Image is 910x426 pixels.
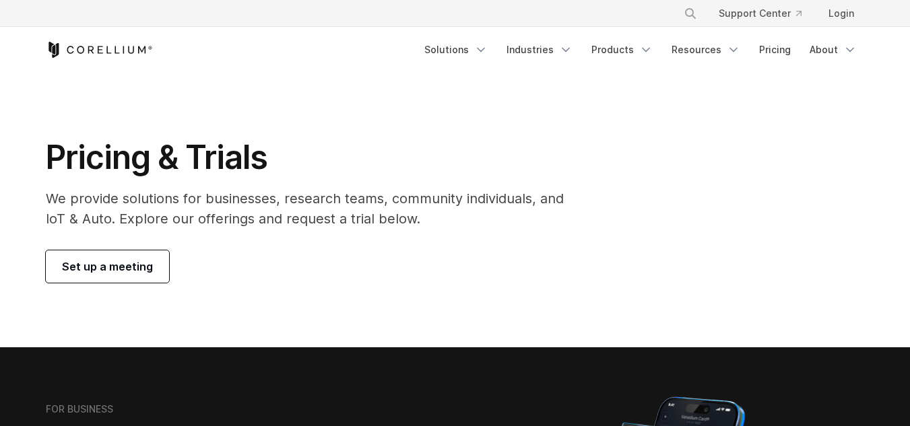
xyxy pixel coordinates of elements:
[583,38,661,62] a: Products
[46,250,169,283] a: Set up a meeting
[62,258,153,275] span: Set up a meeting
[46,137,583,178] h1: Pricing & Trials
[708,1,812,26] a: Support Center
[802,38,865,62] a: About
[416,38,496,62] a: Solutions
[751,38,799,62] a: Pricing
[46,42,153,58] a: Corellium Home
[668,1,865,26] div: Navigation Menu
[498,38,581,62] a: Industries
[678,1,703,26] button: Search
[663,38,748,62] a: Resources
[818,1,865,26] a: Login
[46,188,583,229] p: We provide solutions for businesses, research teams, community individuals, and IoT & Auto. Explo...
[46,403,113,415] h6: FOR BUSINESS
[416,38,865,62] div: Navigation Menu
